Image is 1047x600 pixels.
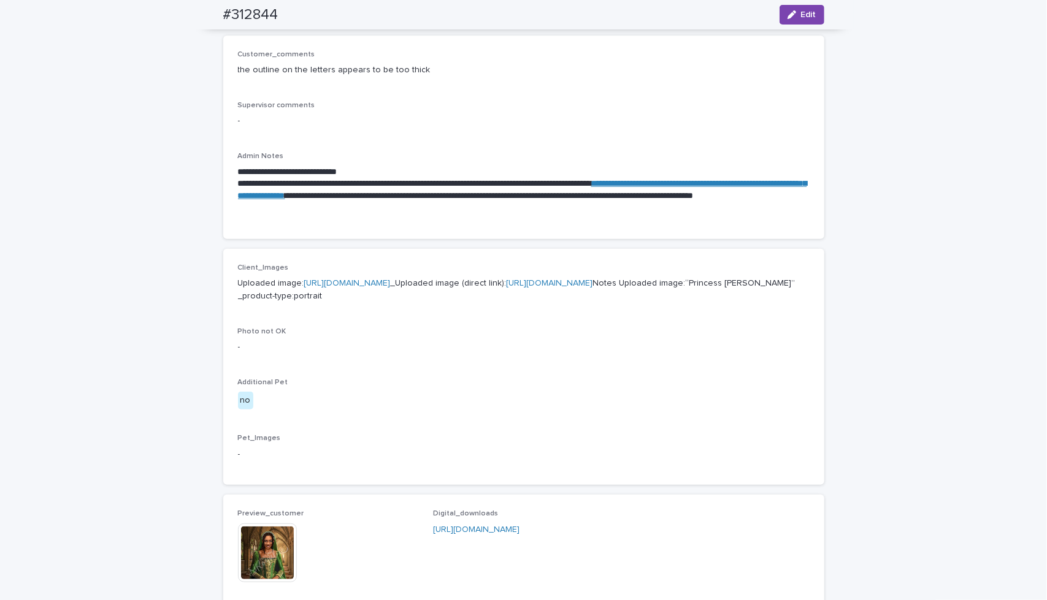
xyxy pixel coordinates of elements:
h2: #312844 [223,6,278,24]
span: Pet_Images [238,435,281,442]
a: [URL][DOMAIN_NAME] [433,525,520,534]
span: Admin Notes [238,153,284,160]
a: [URL][DOMAIN_NAME] [507,279,593,287]
p: Uploaded image: _Uploaded image (direct link): Notes Uploaded image:“Princess [PERSON_NAME]” _pro... [238,277,810,303]
button: Edit [780,5,824,25]
span: Customer_comments [238,51,315,58]
p: - [238,341,810,354]
span: Client_Images [238,264,289,272]
span: Digital_downloads [433,510,498,517]
div: no [238,392,253,409]
span: Photo not OK [238,328,286,335]
span: Edit [801,10,816,19]
a: [URL][DOMAIN_NAME] [304,279,391,287]
span: Preview_customer [238,510,304,517]
p: - [238,115,810,127]
p: the outline on the letters appears to be too thick [238,64,810,77]
span: Supervisor comments [238,102,315,109]
span: Additional Pet [238,379,288,386]
p: - [238,448,810,461]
